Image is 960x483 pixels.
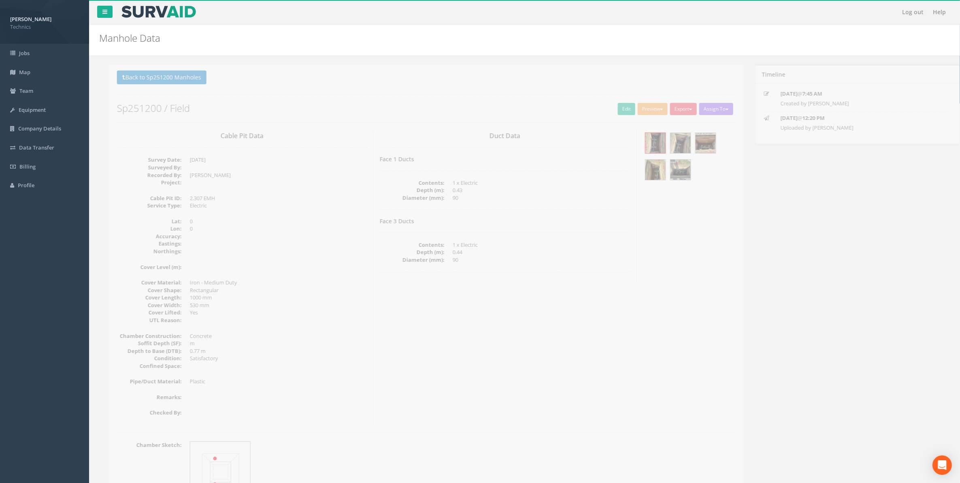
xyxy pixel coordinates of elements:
dt: Depth to Base (DTB): [107,347,172,355]
span: Company Details [18,125,61,132]
dt: Cover Length: [107,294,172,301]
img: 77dd664a-877d-d470-6cd2-45c1b7dd646c_5f8a38a5-15d9-dd59-d7d7-888185c4c910_thumb.jpg [686,133,706,153]
img: 77dd664a-877d-d470-6cd2-45c1b7dd646c_bb2feaa5-ed22-86ba-e664-057d1597bab4_thumb.jpg [636,133,656,153]
dd: [DATE] [180,156,358,164]
p: @ [771,114,925,122]
button: Preview [628,103,658,115]
dt: Cover Width: [107,301,172,309]
dt: Diameter (mm): [370,256,435,264]
span: Team [19,87,33,94]
dt: Remarks: [107,393,172,401]
dt: Cover Lifted: [107,309,172,316]
button: Assign To [690,103,724,115]
dd: 530 mm [180,301,358,309]
img: 77dd664a-877d-d470-6cd2-45c1b7dd646c_d6be8c27-7d34-1493-0be6-2795c055aa83_thumb.jpg [661,160,681,180]
span: Jobs [19,49,30,57]
dt: Condition: [107,355,172,362]
dd: 2.307 EMH [180,194,358,202]
span: Data Transfer [19,144,54,151]
dd: Iron - Medium Duty [180,279,358,286]
strong: [DATE] [771,90,788,97]
h2: Manhole Data [99,33,806,43]
dd: Plastic [180,378,358,385]
strong: [DATE] [771,114,788,122]
dt: Depth (m): [370,248,435,256]
img: 77dd664a-877d-d470-6cd2-45c1b7dd646c_ed99bf3d-beaa-0b9a-ec9f-05b584b149e9_thumb.jpg [661,133,681,153]
dt: Northings: [107,248,172,255]
a: Edit [608,103,626,115]
p: Uploaded by [PERSON_NAME] [771,124,925,132]
dt: Chamber Construction: [107,332,172,340]
dd: 0.77 m [180,347,358,355]
dt: Chamber Sketch: [107,441,172,449]
dt: Survey Date: [107,156,172,164]
dt: Lon: [107,225,172,233]
dt: Checked By: [107,409,172,417]
dt: Contents: [370,241,435,249]
dd: 1000 mm [180,294,358,301]
dt: Depth (m): [370,186,435,194]
span: Map [19,68,30,76]
dd: 90 [443,194,620,202]
img: 77dd664a-877d-d470-6cd2-45c1b7dd646c_59a2acc4-9bfc-3ff3-d597-428b1444d773_thumb.jpg [636,160,656,180]
span: Equipment [19,106,46,113]
dd: Yes [180,309,358,316]
strong: 7:45 AM [793,90,813,97]
dd: 0 [180,225,358,233]
dt: UTL Reason: [107,316,172,324]
dd: [PERSON_NAME] [180,171,358,179]
dd: 1 x Electric [443,179,620,187]
a: [PERSON_NAME] Technics [10,13,79,30]
dt: Surveyed By: [107,164,172,171]
h4: Face 3 Ducts [370,218,620,224]
span: Profile [18,182,34,189]
dt: Project: [107,179,172,186]
dt: Cover Shape: [107,286,172,294]
dt: Lat: [107,218,172,225]
h3: Cable Pit Data [107,133,358,140]
button: Export [660,103,687,115]
dd: Satisfactory [180,355,358,362]
div: Open Intercom Messenger [932,455,952,475]
strong: [PERSON_NAME] [10,15,51,23]
dt: Accuracy: [107,233,172,240]
dt: Service Type: [107,202,172,209]
h3: Duct Data [370,133,620,140]
dd: 0 [180,218,358,225]
dt: Cable Pit ID: [107,194,172,202]
h5: Timeline [752,71,776,77]
dt: Soffit Depth (SF): [107,340,172,347]
dd: 90 [443,256,620,264]
dt: Contents: [370,179,435,187]
button: Back to Sp251200 Manholes [107,71,197,84]
dt: Cover Material: [107,279,172,286]
span: Technics [10,23,79,31]
h4: Face 1 Ducts [370,156,620,162]
strong: 12:20 PM [793,114,815,122]
dd: m [180,340,358,347]
dd: 0.44 [443,248,620,256]
span: Billing [19,163,36,170]
dd: Electric [180,202,358,209]
p: Created by [PERSON_NAME] [771,100,925,107]
dt: Confined Space: [107,362,172,370]
dt: Diameter (mm): [370,194,435,202]
dd: 1 x Electric [443,241,620,249]
dd: Concrete [180,332,358,340]
h2: Sp251200 / Field [107,103,726,113]
dd: Rectangular [180,286,358,294]
dt: Pipe/Duct Material: [107,378,172,385]
dd: 0.43 [443,186,620,194]
dt: Eastings: [107,240,172,248]
p: @ [771,90,925,98]
dt: Cover Level (m): [107,263,172,271]
dt: Recorded By: [107,171,172,179]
